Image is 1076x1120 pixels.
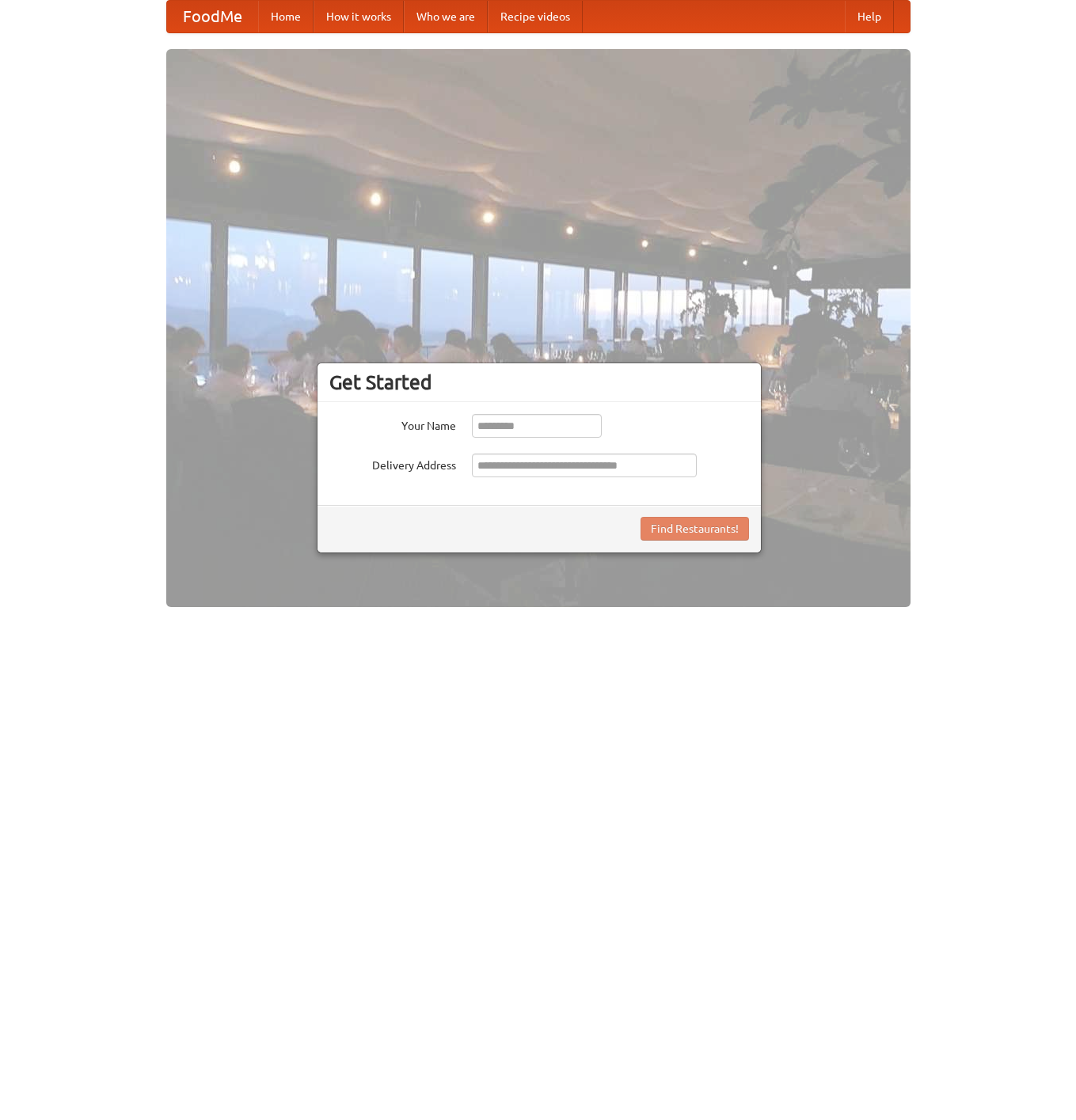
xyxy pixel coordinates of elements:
[641,517,749,541] button: Find Restaurants!
[488,1,583,32] a: Recipe videos
[314,1,404,32] a: How it works
[167,1,258,32] a: FoodMe
[404,1,488,32] a: Who we are
[329,370,749,394] h3: Get Started
[329,414,456,434] label: Your Name
[258,1,314,32] a: Home
[329,454,456,473] label: Delivery Address
[845,1,894,32] a: Help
